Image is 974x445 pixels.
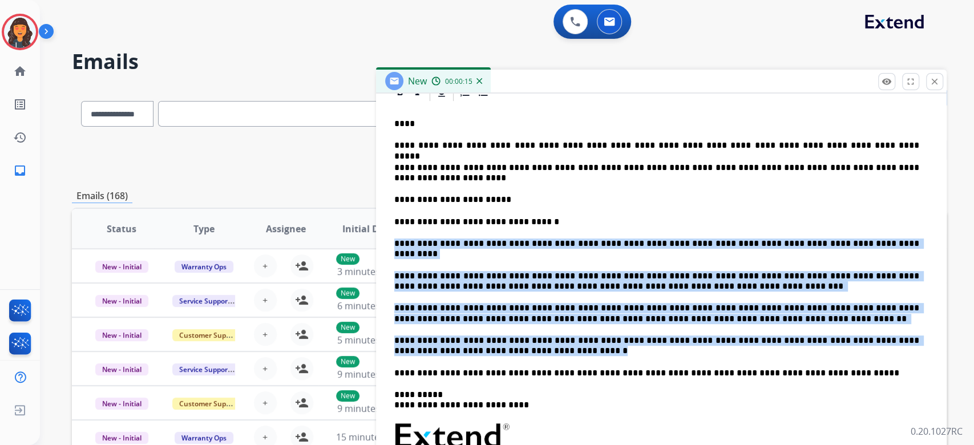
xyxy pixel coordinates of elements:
span: + [262,327,268,341]
mat-icon: person_add [295,327,309,341]
span: + [262,430,268,444]
p: New [336,253,359,265]
mat-icon: person_add [295,396,309,410]
span: 15 minutes ago [336,431,402,443]
mat-icon: list_alt [13,98,27,111]
span: + [262,396,268,410]
span: Service Support [172,295,237,307]
span: Status [107,222,136,236]
button: + [254,357,277,380]
span: Assignee [266,222,306,236]
mat-icon: person_add [295,293,309,307]
span: 5 minutes ago [337,334,398,346]
mat-icon: home [13,64,27,78]
span: 00:00:15 [445,77,472,86]
p: Emails (168) [72,189,132,203]
button: + [254,289,277,311]
p: New [336,322,359,333]
span: New [408,75,427,87]
span: Initial Date [342,222,393,236]
mat-icon: person_add [295,430,309,444]
span: New - Initial [95,432,148,444]
p: New [336,356,359,367]
span: 3 minutes ago [337,265,398,278]
span: Warranty Ops [175,261,233,273]
mat-icon: fullscreen [906,76,916,87]
span: Service Support [172,363,237,375]
span: Warranty Ops [175,432,233,444]
mat-icon: history [13,131,27,144]
p: New [336,390,359,402]
span: Customer Support [172,329,246,341]
span: New - Initial [95,363,148,375]
mat-icon: inbox [13,164,27,177]
button: + [254,254,277,277]
button: + [254,391,277,414]
mat-icon: person_add [295,259,309,273]
mat-icon: close [929,76,940,87]
span: New - Initial [95,261,148,273]
h2: Emails [72,50,947,73]
span: + [262,259,268,273]
span: Customer Support [172,398,246,410]
mat-icon: person_add [295,362,309,375]
p: 0.20.1027RC [911,424,963,438]
span: + [262,362,268,375]
span: 9 minutes ago [337,402,398,415]
button: + [254,323,277,346]
span: + [262,293,268,307]
span: 6 minutes ago [337,300,398,312]
p: New [336,288,359,299]
span: New - Initial [95,295,148,307]
span: New - Initial [95,398,148,410]
mat-icon: remove_red_eye [882,76,892,87]
span: 9 minutes ago [337,368,398,381]
img: avatar [4,16,36,48]
span: Type [193,222,215,236]
span: New - Initial [95,329,148,341]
